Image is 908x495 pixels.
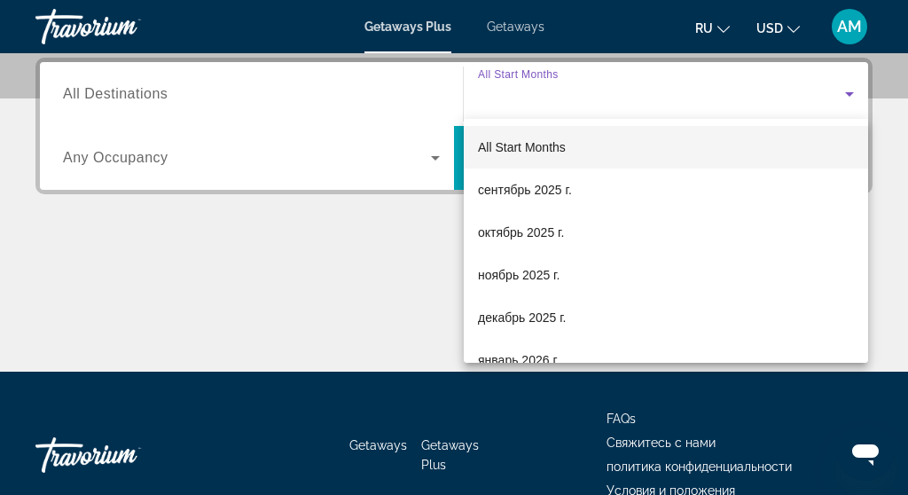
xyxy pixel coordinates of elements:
[478,350,560,371] span: январь 2026 г.
[478,307,566,328] span: декабрь 2025 г.
[837,424,894,481] iframe: Кнопка запуска окна обмена сообщениями
[478,140,566,154] span: All Start Months
[478,179,572,200] span: сентябрь 2025 г.
[478,222,564,243] span: октябрь 2025 г.
[478,264,560,286] span: ноябрь 2025 г.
